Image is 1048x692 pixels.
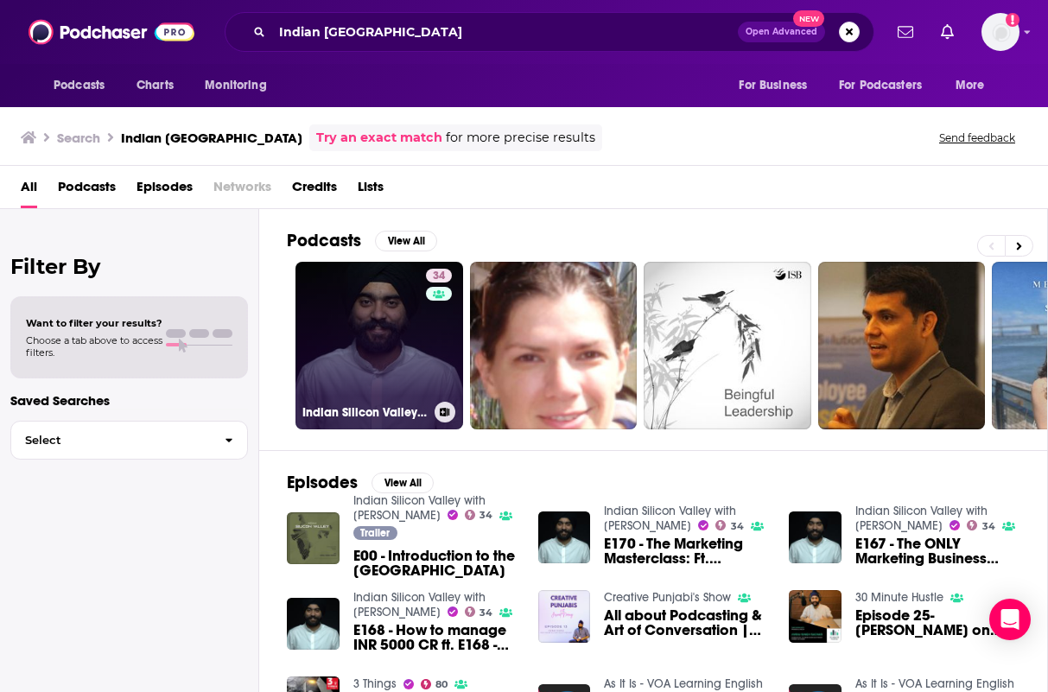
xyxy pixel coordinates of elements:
span: Choose a tab above to access filters. [26,334,162,359]
a: 34 [715,520,744,530]
span: Open Advanced [746,28,817,36]
a: PodcastsView All [287,230,437,251]
a: All about Podcasting & Art of Conversation | Jivraj Sachar| Indian Silicon Valley Podcast | Creat... [604,608,768,638]
button: View All [372,473,434,493]
a: 34Indian Silicon Valley with [PERSON_NAME] [295,262,463,429]
a: E170 - The Marketing Masterclass: Ft. Sahiba Bali - From Zomato to Acting | Indian Silicon Valley [604,536,768,566]
span: Networks [213,173,271,208]
span: Episode 25- [PERSON_NAME] on building The [GEOGRAPHIC_DATA] podcast [855,608,1019,638]
a: All [21,173,37,208]
img: All about Podcasting & Art of Conversation | Jivraj Sachar| Indian Silicon Valley Podcast | Creat... [538,590,591,643]
a: Episodes [137,173,193,208]
a: Creative Punjabi's Show [604,590,731,605]
p: Saved Searches [10,392,248,409]
button: open menu [193,69,289,102]
img: E170 - The Marketing Masterclass: Ft. Sahiba Bali - From Zomato to Acting | Indian Silicon Valley [538,511,591,564]
a: Credits [292,173,337,208]
span: 34 [982,523,995,530]
button: Show profile menu [981,13,1019,51]
a: 80 [421,679,448,689]
img: Episode 25- Jivraj Singh Sachar on building The Indian Silicon Valley podcast [789,590,842,643]
a: E00 - Introduction to the Indian Silicon Valley [353,549,518,578]
img: User Profile [981,13,1019,51]
span: Trailer [360,528,390,538]
a: Episode 25- Jivraj Singh Sachar on building The Indian Silicon Valley podcast [855,608,1019,638]
a: Indian Silicon Valley with Jivraj Singh Sachar [604,504,736,533]
button: Open AdvancedNew [738,22,825,42]
span: All about Podcasting & Art of Conversation | [PERSON_NAME]| Indian Silicon Valley Podcast | Creat... [604,608,768,638]
img: Podchaser - Follow, Share and Rate Podcasts [29,16,194,48]
span: 80 [435,681,448,689]
a: 34 [465,510,493,520]
span: Select [11,435,211,446]
span: For Business [739,73,807,98]
button: open menu [41,69,127,102]
span: For Podcasters [839,73,922,98]
a: Indian Silicon Valley with Jivraj Singh Sachar [855,504,988,533]
a: 34 [967,520,995,530]
button: Send feedback [934,130,1020,145]
button: Select [10,421,248,460]
img: E168 - How to manage INR 5000 CR ft. E168 - Sandeep Jethwani, Co-Founder Dezerv | Indian Silicon ... [287,598,340,651]
img: E167 - The ONLY Marketing Business School in India - Altera Institute of Management | Indian Sili... [789,511,842,564]
img: E00 - Introduction to the Indian Silicon Valley [287,512,340,565]
span: E167 - The ONLY Marketing Business School in [GEOGRAPHIC_DATA] - Altera Institute of Management |... [855,536,1019,566]
a: E168 - How to manage INR 5000 CR ft. E168 - Sandeep Jethwani, Co-Founder Dezerv | Indian Silicon ... [353,623,518,652]
span: Podcasts [54,73,105,98]
a: As It Is - VOA Learning English [855,676,1014,691]
span: Charts [137,73,174,98]
a: 30 Minute Hustle [855,590,943,605]
h2: Podcasts [287,230,361,251]
span: 34 [433,268,445,285]
span: New [793,10,824,27]
div: Search podcasts, credits, & more... [225,12,874,52]
a: Charts [125,69,184,102]
span: 34 [480,511,492,519]
span: Monitoring [205,73,266,98]
a: Show notifications dropdown [934,17,961,47]
span: 34 [731,523,744,530]
span: More [956,73,985,98]
h2: Episodes [287,472,358,493]
span: E168 - How to manage INR 5000 CR ft. E168 - [PERSON_NAME], Co-Founder Dezerv | [GEOGRAPHIC_DATA] [353,623,518,652]
button: View All [375,231,437,251]
a: Indian Silicon Valley with Jivraj Singh Sachar [353,590,486,619]
span: Want to filter your results? [26,317,162,329]
h3: Search [57,130,100,146]
span: E170 - The Marketing Masterclass: Ft. [PERSON_NAME] - From Zomato to Acting | [GEOGRAPHIC_DATA] [604,536,768,566]
button: open menu [727,69,829,102]
button: open menu [828,69,947,102]
a: As It Is - VOA Learning English [604,676,763,691]
span: for more precise results [446,128,595,148]
h3: Indian [GEOGRAPHIC_DATA] [121,130,302,146]
div: Open Intercom Messenger [989,599,1031,640]
button: open menu [943,69,1007,102]
a: EpisodesView All [287,472,434,493]
a: Show notifications dropdown [891,17,920,47]
span: Logged in as Isabellaoidem [981,13,1019,51]
a: Podcasts [58,173,116,208]
span: 34 [480,609,492,617]
input: Search podcasts, credits, & more... [272,18,738,46]
a: Try an exact match [316,128,442,148]
a: 3 Things [353,676,397,691]
a: 34 [426,269,452,283]
svg: Add a profile image [1006,13,1019,27]
h2: Filter By [10,254,248,279]
a: Lists [358,173,384,208]
a: E167 - The ONLY Marketing Business School in India - Altera Institute of Management | Indian Sili... [855,536,1019,566]
a: 34 [465,606,493,617]
span: E00 - Introduction to the [GEOGRAPHIC_DATA] [353,549,518,578]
